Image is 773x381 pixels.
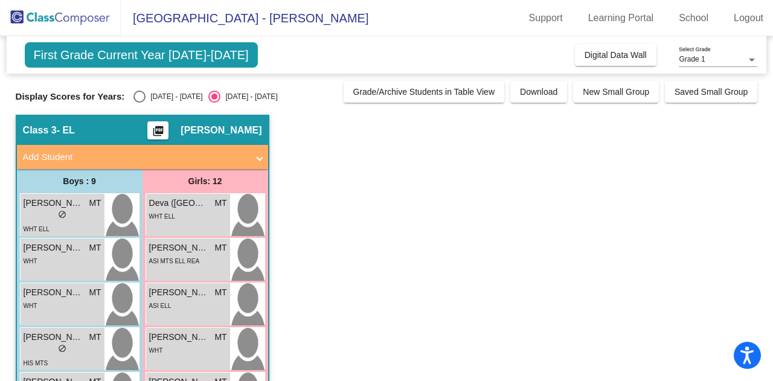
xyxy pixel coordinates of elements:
div: Girls: 12 [143,169,268,193]
span: Grade/Archive Students in Table View [353,87,495,97]
span: [PERSON_NAME] [149,242,210,254]
span: [PERSON_NAME] [181,124,261,136]
span: Display Scores for Years: [16,91,125,102]
div: [DATE] - [DATE] [220,91,277,102]
span: MT [89,197,101,210]
mat-expansion-panel-header: Add Student [17,145,268,169]
span: MT [214,242,226,254]
span: WHT ELL [24,226,50,232]
span: do_not_disturb_alt [58,344,66,353]
button: New Small Group [573,81,659,103]
span: MT [214,286,226,299]
span: - EL [57,124,75,136]
span: [PERSON_NAME] [24,242,84,254]
span: First Grade Current Year [DATE]-[DATE] [25,42,258,68]
mat-radio-group: Select an option [133,91,277,103]
button: Download [510,81,567,103]
div: Boys : 9 [17,169,143,193]
span: [PERSON_NAME] [24,197,84,210]
span: Digital Data Wall [585,50,647,60]
span: Saved Small Group [675,87,748,97]
span: WHT [24,258,37,264]
span: Grade 1 [679,55,705,63]
mat-panel-title: Add Student [23,150,248,164]
span: [PERSON_NAME] [24,331,84,344]
a: Logout [724,8,773,28]
span: MT [89,242,101,254]
span: MT [214,331,226,344]
span: WHT [24,303,37,309]
button: Digital Data Wall [575,44,656,66]
span: WHT [149,347,163,354]
span: [PERSON_NAME] [149,331,210,344]
button: Print Students Details [147,121,168,139]
span: MT [89,286,101,299]
mat-icon: picture_as_pdf [151,125,165,142]
a: Learning Portal [579,8,664,28]
span: MT [89,331,101,344]
button: Saved Small Group [665,81,757,103]
span: [PERSON_NAME] [24,286,84,299]
span: do_not_disturb_alt [58,210,66,219]
button: Grade/Archive Students in Table View [344,81,505,103]
a: School [669,8,718,28]
span: ASI MTS ELL REA [149,258,200,264]
span: [PERSON_NAME] [149,286,210,299]
span: WHT ELL [149,213,175,220]
span: MT [214,197,226,210]
span: New Small Group [583,87,649,97]
span: [GEOGRAPHIC_DATA] - [PERSON_NAME] [121,8,368,28]
a: Support [519,8,573,28]
span: HIS MTS [24,360,48,367]
span: Download [520,87,557,97]
div: [DATE] - [DATE] [146,91,202,102]
span: Deva ([GEOGRAPHIC_DATA]) Akgun [149,197,210,210]
span: Class 3 [23,124,57,136]
span: ASI ELL [149,303,172,309]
